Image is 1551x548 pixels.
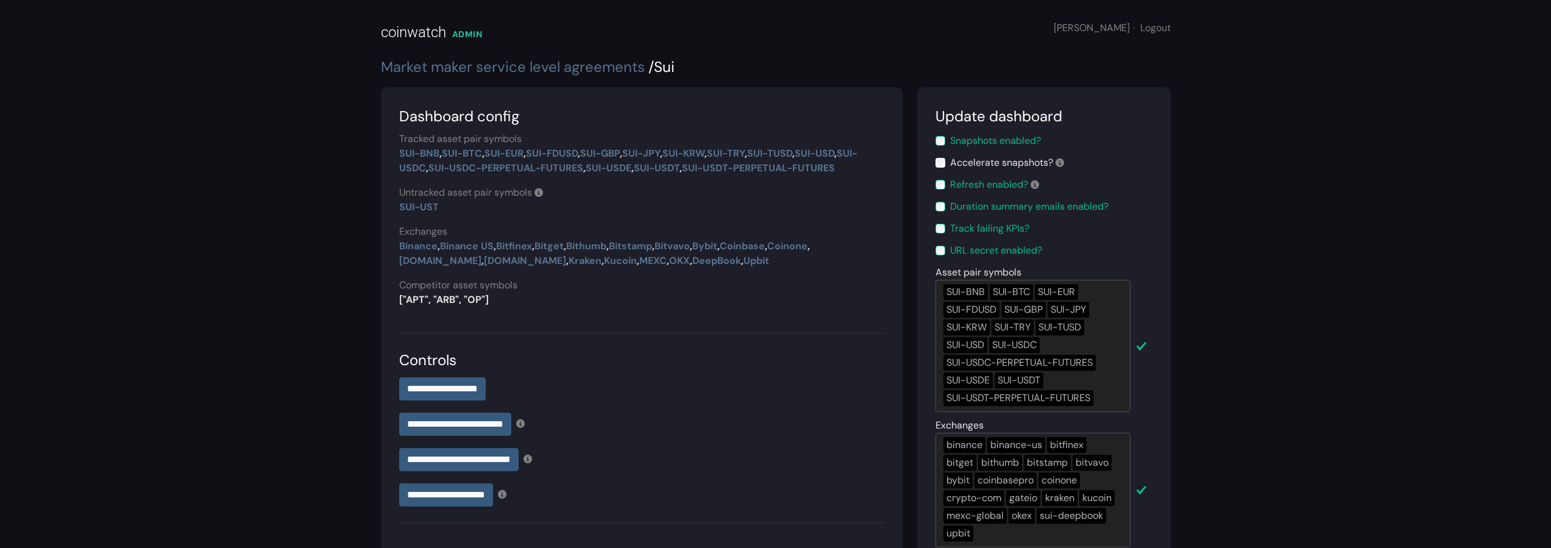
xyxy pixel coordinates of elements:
div: SUI-BNB [943,284,988,300]
span: / [648,57,654,76]
div: upbit [943,525,973,541]
a: SUI-USDE [586,162,631,174]
a: Bithumb [566,240,606,252]
div: coinone [1038,472,1080,488]
div: bithumb [978,455,1022,471]
div: bitget [943,455,976,471]
a: SUI-TUSD [747,147,792,160]
div: bitvavo [1073,455,1112,471]
label: Untracked asset pair symbols [399,185,543,200]
div: Dashboard config [399,105,884,127]
a: Bitstamp [609,240,652,252]
div: [PERSON_NAME] [1054,21,1171,35]
a: SUI-GBP [580,147,620,160]
label: Duration summary emails enabled? [950,199,1109,214]
a: Coinone [767,240,807,252]
div: bitstamp [1024,455,1071,471]
div: SUI-GBP [1001,302,1046,318]
label: Exchanges [399,224,447,239]
a: SUI-TRY [707,147,745,160]
div: kucoin [1079,490,1115,506]
a: SUI-KRW [662,147,705,160]
div: kraken [1042,490,1077,506]
label: Accelerate snapshots? [950,155,1064,170]
div: bybit [943,472,973,488]
div: SUI-USDT-PERPETUAL-FUTURES [943,390,1093,406]
a: MEXC [639,254,667,267]
div: SUI-FDUSD [943,302,999,318]
a: Upbit [744,254,769,267]
strong: , , , , , , , , , , , , , , , , , [399,240,810,267]
a: SUI-FDUSD [526,147,578,160]
label: Competitor asset symbols [399,278,517,293]
div: Controls [399,349,884,371]
a: Bybit [692,240,717,252]
div: ADMIN [452,28,483,41]
div: SUI-USD [943,337,987,353]
div: SUI-USDC-PERPETUAL-FUTURES [943,355,1096,371]
a: Logout [1140,21,1171,34]
a: [DOMAIN_NAME] [484,254,566,267]
a: SUI-USDT-PERPETUAL-FUTURES [682,162,835,174]
a: Bitget [534,240,564,252]
a: SUI-UST [399,201,439,213]
label: Tracked asset pair symbols [399,132,522,146]
div: crypto-com [943,490,1004,506]
a: DeepBook [692,254,741,267]
a: Binance US [440,240,494,252]
div: bitfinex [1047,437,1087,453]
a: SUI-EUR [484,147,524,160]
a: Binance [399,240,438,252]
div: coinwatch [381,21,446,43]
div: SUI-TRY [992,319,1034,335]
a: Market maker service level agreements [381,57,645,76]
div: binance-us [987,437,1045,453]
a: SUI-JPY [622,147,660,160]
label: Snapshots enabled? [950,133,1041,148]
a: Bitfinex [496,240,532,252]
div: SUI-USDC [989,337,1040,353]
span: · [1133,21,1135,34]
a: SUI-BTC [442,147,482,160]
a: SUI-BNB [399,147,439,160]
div: Update dashboard [935,105,1152,127]
a: SUI-USDC-PERPETUAL-FUTURES [428,162,583,174]
label: Refresh enabled? [950,177,1039,192]
label: Asset pair symbols [935,265,1021,280]
strong: ["APT", "ARB", "OP"] [399,293,489,306]
div: SUI-USDT [995,372,1043,388]
div: Sui [381,56,1171,78]
div: coinbasepro [974,472,1037,488]
a: Coinbase [720,240,765,252]
label: Track failing KPIs? [950,221,1029,236]
div: mexc-global [943,508,1007,524]
label: Exchanges [935,418,984,433]
a: OKX [669,254,690,267]
div: SUI-KRW [943,319,990,335]
div: okex [1009,508,1035,524]
strong: , , , , , , , , , , , , , , [399,147,857,174]
div: SUI-BTC [990,284,1033,300]
a: SUI-USD [795,147,834,160]
div: SUI-TUSD [1035,319,1084,335]
a: [DOMAIN_NAME] [399,254,481,267]
div: sui-deepbook [1037,508,1106,524]
label: URL secret enabled? [950,243,1042,258]
div: SUI-EUR [1035,284,1078,300]
a: Bitvavo [655,240,690,252]
div: binance [943,437,985,453]
a: Kraken [569,254,602,267]
div: SUI-USDE [943,372,993,388]
div: gateio [1006,490,1040,506]
a: SUI-USDT [634,162,680,174]
a: Kucoin [604,254,637,267]
div: SUI-JPY [1048,302,1089,318]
